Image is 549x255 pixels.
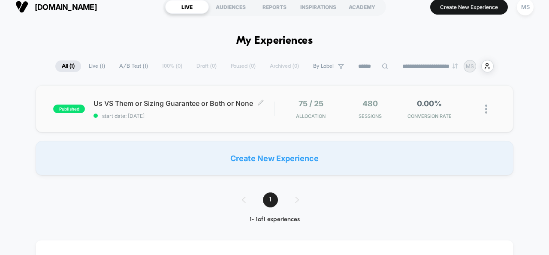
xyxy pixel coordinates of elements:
[35,3,97,12] span: [DOMAIN_NAME]
[6,128,275,136] input: Seek
[4,139,18,153] button: Play, NEW DEMO 2025-VEED.mp4
[402,113,457,119] span: CONVERSION RATE
[343,113,398,119] span: Sessions
[263,192,278,207] span: 1
[53,105,85,113] span: published
[218,142,244,150] input: Volume
[417,99,442,108] span: 0.00%
[113,60,154,72] span: A/B Test ( 1 )
[182,141,202,151] div: Current time
[466,63,474,69] p: MS
[452,63,458,69] img: end
[94,99,274,108] span: Us VS Them or Sizing Guarantee or Both or None
[130,69,151,89] button: Play, NEW DEMO 2025-VEED.mp4
[313,63,334,69] span: By Label
[94,113,274,119] span: start date: [DATE]
[236,35,313,47] h1: My Experiences
[485,105,487,114] img: close
[299,99,323,108] span: 75 / 25
[36,141,513,175] div: Create New Experience
[15,0,28,13] img: Visually logo
[82,60,112,72] span: Live ( 1 )
[296,113,326,119] span: Allocation
[362,99,378,108] span: 480
[233,216,316,223] div: 1 - 1 of 1 experiences
[55,60,81,72] span: All ( 1 )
